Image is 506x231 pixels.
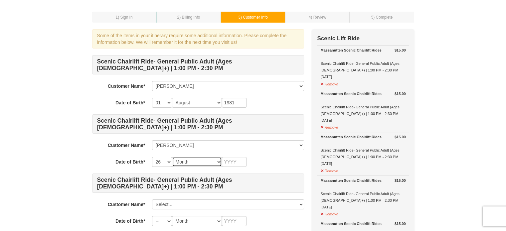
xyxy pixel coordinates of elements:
[395,220,406,227] strong: $15.00
[395,134,406,140] strong: $15.00
[320,134,406,140] div: Massanutten Scenic Chairlift Rides
[222,216,247,226] input: YYYY
[108,83,145,89] strong: Customer Name*
[320,220,406,227] div: Massanutten Scenic Chairlift Rides
[311,15,326,20] span: ) Review
[395,177,406,184] strong: $15.00
[320,134,406,167] div: Scenic Chairlift Ride- General Public Adult (Ages [DEMOGRAPHIC_DATA]+) | 1:00 PM - 2:30 PM [DATE]
[222,98,247,108] input: YYYY
[115,100,145,105] strong: Date of Birth*
[309,15,326,20] small: 4
[320,122,338,131] button: Remove
[395,90,406,97] strong: $15.00
[92,29,304,49] div: Some of the items in your itinerary require some additional information. Please complete the info...
[115,159,145,165] strong: Date of Birth*
[92,55,304,74] h4: Scenic Chairlift Ride- General Public Adult (Ages [DEMOGRAPHIC_DATA]+) | 1:00 PM - 2:30 PM
[108,202,145,207] strong: Customer Name*
[320,79,338,87] button: Remove
[320,177,406,184] div: Massanutten Scenic Chairlift Rides
[116,15,133,20] small: 1
[179,15,200,20] span: ) Billing Info
[371,15,393,20] small: 5
[108,143,145,148] strong: Customer Name*
[118,15,132,20] span: ) Sign In
[238,15,268,20] small: 3
[92,114,304,134] h4: Scenic Chairlift Ride- General Public Adult (Ages [DEMOGRAPHIC_DATA]+) | 1:00 PM - 2:30 PM
[320,209,338,217] button: Remove
[320,47,406,54] div: Massanutten Scenic Chairlift Rides
[222,157,247,167] input: YYYY
[320,166,338,174] button: Remove
[320,90,406,97] div: Massanutten Scenic Chairlift Rides
[373,15,393,20] span: ) Complete
[320,90,406,124] div: Scenic Chairlift Ride- General Public Adult (Ages [DEMOGRAPHIC_DATA]+) | 1:00 PM - 2:30 PM [DATE]
[241,15,268,20] span: ) Customer Info
[317,35,360,42] strong: Scenic Lift Ride
[320,177,406,210] div: Scenic Chairlift Ride- General Public Adult (Ages [DEMOGRAPHIC_DATA]+) | 1:00 PM - 2:30 PM [DATE]
[395,47,406,54] strong: $15.00
[92,173,304,193] h4: Scenic Chairlift Ride- General Public Adult (Ages [DEMOGRAPHIC_DATA]+) | 1:00 PM - 2:30 PM
[115,218,145,224] strong: Date of Birth*
[320,47,406,80] div: Scenic Chairlift Ride- General Public Adult (Ages [DEMOGRAPHIC_DATA]+) | 1:00 PM - 2:30 PM [DATE]
[177,15,200,20] small: 2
